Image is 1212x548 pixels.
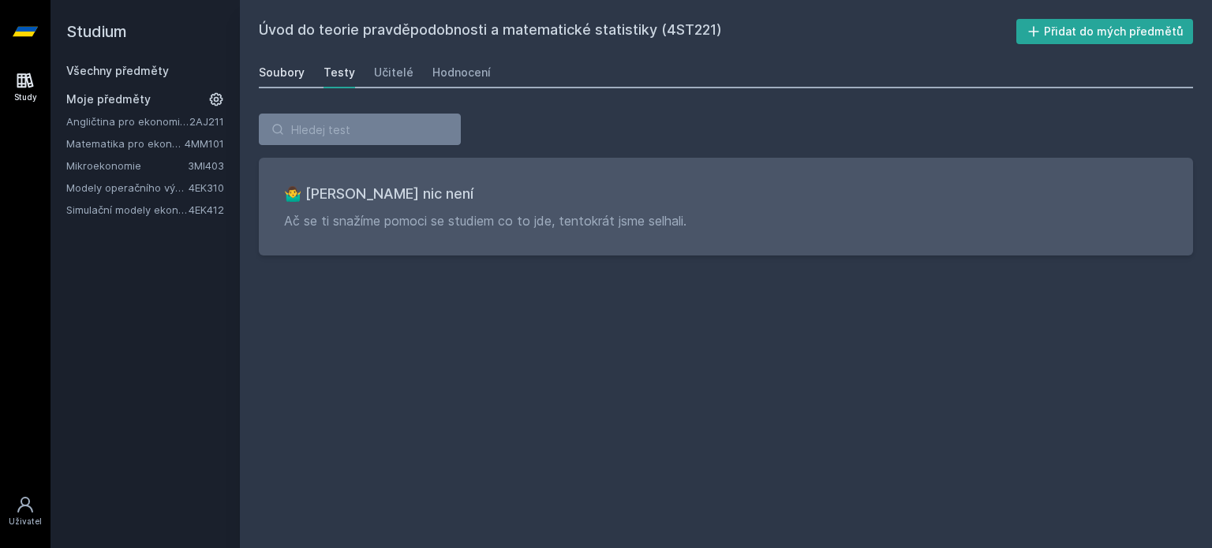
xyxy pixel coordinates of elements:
[374,57,413,88] a: Učitelé
[66,180,189,196] a: Modely operačního výzkumu
[189,203,224,216] a: 4EK412
[1016,19,1194,44] button: Přidat do mých předmětů
[66,114,189,129] a: Angličtina pro ekonomická studia 1 (B2/C1)
[432,57,491,88] a: Hodnocení
[188,159,224,172] a: 3MI403
[259,19,1016,44] h2: Úvod do teorie pravděpodobnosti a matematické statistiky (4ST221)
[259,57,305,88] a: Soubory
[9,516,42,527] div: Uživatel
[66,91,151,107] span: Moje předměty
[284,183,1168,205] h3: 🤷‍♂️ [PERSON_NAME] nic není
[3,63,47,111] a: Study
[66,136,185,151] a: Matematika pro ekonomy
[324,65,355,80] div: Testy
[14,91,37,103] div: Study
[284,211,1168,230] p: Ač se ti snažíme pomoci se studiem co to jde, tentokrát jsme selhali.
[189,115,224,128] a: 2AJ211
[185,137,224,150] a: 4MM101
[432,65,491,80] div: Hodnocení
[259,65,305,80] div: Soubory
[374,65,413,80] div: Učitelé
[66,202,189,218] a: Simulační modely ekonomických procesů
[66,64,169,77] a: Všechny předměty
[189,181,224,194] a: 4EK310
[3,487,47,535] a: Uživatel
[259,114,461,145] input: Hledej test
[324,57,355,88] a: Testy
[66,158,188,173] a: Mikroekonomie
